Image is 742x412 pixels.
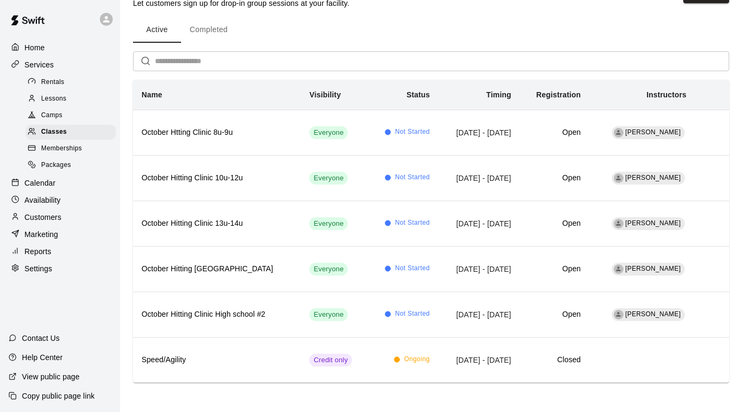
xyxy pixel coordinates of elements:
[614,173,623,183] div: Bobby Wilson
[142,127,292,139] h6: October Htting Clinic 8u-9u
[26,75,116,90] div: Rentals
[439,201,520,246] td: [DATE] - [DATE]
[614,128,623,138] div: Bobby Wilson
[528,309,581,321] h6: Open
[142,309,292,321] h6: October Hitting Clinic High school #2
[309,217,348,230] div: This service is visible to all of your customers
[9,261,112,277] a: Settings
[626,310,681,318] span: [PERSON_NAME]
[309,310,348,320] span: Everyone
[439,155,520,201] td: [DATE] - [DATE]
[486,90,511,99] b: Timing
[395,127,429,138] span: Not Started
[309,172,348,185] div: This service is visible to all of your customers
[133,17,181,43] button: Active
[9,57,112,73] div: Services
[626,174,681,181] span: [PERSON_NAME]
[626,219,681,227] span: [PERSON_NAME]
[9,40,112,56] a: Home
[22,391,95,401] p: Copy public page link
[439,110,520,155] td: [DATE] - [DATE]
[26,108,116,123] div: Camps
[25,59,54,70] p: Services
[25,42,45,53] p: Home
[133,80,729,383] table: simple table
[309,173,348,184] span: Everyone
[26,124,120,141] a: Classes
[9,226,112,242] a: Marketing
[309,126,348,139] div: This service is visible to all of your customers
[626,265,681,272] span: [PERSON_NAME]
[528,172,581,184] h6: Open
[142,263,292,275] h6: October Hitting [GEOGRAPHIC_DATA]
[9,175,112,191] a: Calendar
[41,160,71,171] span: Packages
[309,264,348,274] span: Everyone
[614,219,623,228] div: Bobby Wilson
[25,195,61,205] p: Availability
[395,309,429,319] span: Not Started
[142,90,162,99] b: Name
[528,263,581,275] h6: Open
[309,308,348,321] div: This service is visible to all of your customers
[142,354,292,366] h6: Speed/Agility
[26,125,116,140] div: Classes
[41,110,63,121] span: Camps
[142,218,292,230] h6: October Hitting Clinic 13u-14u
[26,141,120,157] a: Memberships
[25,212,61,223] p: Customers
[22,333,60,344] p: Contact Us
[25,178,56,188] p: Calendar
[9,243,112,260] a: Reports
[25,246,51,257] p: Reports
[25,229,58,240] p: Marketing
[26,141,116,156] div: Memberships
[614,264,623,274] div: Bobby Wilson
[309,355,352,365] span: Credit only
[439,246,520,292] td: [DATE] - [DATE]
[309,128,348,138] span: Everyone
[309,219,348,229] span: Everyone
[41,143,82,154] span: Memberships
[26,157,120,174] a: Packages
[395,172,429,183] span: Not Started
[536,90,581,99] b: Registration
[142,172,292,184] h6: October Hitting Clinic 10u-12u
[528,127,581,139] h6: Open
[181,17,236,43] button: Completed
[614,310,623,319] div: Bobby Wilson
[41,77,65,88] span: Rentals
[309,354,352,367] div: This service is only visible to customers with valid credits for it.
[41,94,67,104] span: Lessons
[395,263,429,274] span: Not Started
[26,158,116,173] div: Packages
[439,337,520,383] td: [DATE] - [DATE]
[9,209,112,225] a: Customers
[309,263,348,276] div: This service is visible to all of your customers
[22,352,63,363] p: Help Center
[646,90,686,99] b: Instructors
[41,127,67,138] span: Classes
[404,354,429,365] span: Ongoing
[395,218,429,228] span: Not Started
[9,192,112,208] a: Availability
[26,91,116,106] div: Lessons
[22,371,80,382] p: View public page
[439,292,520,337] td: [DATE] - [DATE]
[626,128,681,136] span: [PERSON_NAME]
[528,218,581,230] h6: Open
[26,74,120,90] a: Rentals
[407,90,430,99] b: Status
[26,108,120,124] a: Camps
[528,354,581,366] h6: Closed
[25,263,52,274] p: Settings
[26,90,120,107] a: Lessons
[309,90,341,99] b: Visibility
